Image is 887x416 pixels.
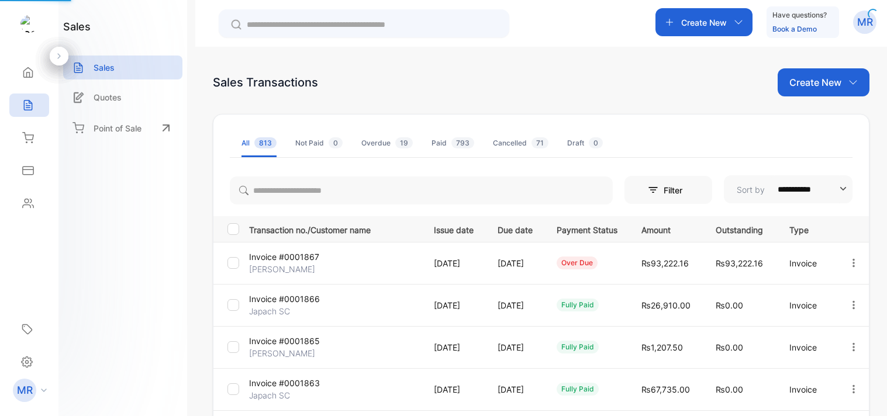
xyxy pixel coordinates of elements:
p: Transaction no./Customer name [249,221,419,236]
p: Japach SC [249,305,306,317]
p: Quotes [94,91,122,103]
p: Due date [498,221,533,236]
a: Quotes [63,85,182,109]
p: Payment Status [557,221,617,236]
a: Sales [63,56,182,79]
div: fully paid [557,299,599,311]
p: [PERSON_NAME] [249,347,315,359]
span: ₨0.00 [716,342,743,352]
p: Issue date [434,221,474,236]
span: ₨26,910.00 [641,300,691,310]
p: [DATE] [498,383,533,396]
div: Overdue [361,138,413,148]
span: ₨93,222.16 [641,258,689,268]
span: 0 [329,137,343,148]
p: [DATE] [498,341,533,353]
a: Point of Sale [63,115,182,141]
p: Invoice #0001865 [249,335,320,347]
span: ₨67,735.00 [641,384,690,394]
p: Invoice #0001866 [249,293,320,305]
div: fully paid [557,341,599,353]
div: Cancelled [493,138,548,148]
p: Invoice [789,299,824,311]
p: [DATE] [498,299,533,311]
div: All [241,138,277,148]
p: Point of Sale [94,122,141,134]
p: Have questions? [772,9,827,21]
p: [DATE] [434,257,474,269]
div: fully paid [557,383,599,396]
p: MR [17,383,33,398]
p: Invoice [789,341,824,353]
p: Invoice [789,383,824,396]
p: Invoice #0001863 [249,377,320,389]
div: Sales Transactions [213,74,318,91]
p: [DATE] [434,341,474,353]
p: Filter [664,184,689,196]
a: Book a Demo [772,25,817,33]
p: [DATE] [434,299,474,311]
p: [PERSON_NAME] [249,263,315,275]
span: 793 [451,137,474,148]
img: logo [20,15,38,33]
p: MR [857,15,873,30]
p: Invoice [789,257,824,269]
span: ₨93,222.16 [716,258,763,268]
span: 71 [531,137,548,148]
p: Amount [641,221,692,236]
p: Type [789,221,824,236]
p: [DATE] [498,257,533,269]
div: Paid [432,138,474,148]
span: 19 [395,137,413,148]
span: ₨1,207.50 [641,342,683,352]
iframe: LiveChat chat widget [838,367,887,416]
p: Sort by [737,183,765,196]
h1: sales [63,19,91,34]
span: 0 [589,137,603,148]
p: Sales [94,61,115,74]
button: Filter [624,176,712,204]
p: Outstanding [716,221,765,236]
div: over due [557,256,598,269]
button: Create New [655,8,753,36]
span: 813 [254,137,277,148]
p: Create New [789,75,841,89]
button: Sort by [724,175,853,203]
div: Not Paid [295,138,343,148]
p: Invoice #0001867 [249,251,319,263]
span: ₨0.00 [716,384,743,394]
button: Create New [778,68,869,96]
p: Japach SC [249,389,306,401]
p: [DATE] [434,383,474,396]
p: Create New [681,16,727,29]
span: ₨0.00 [716,300,743,310]
div: Draft [567,138,603,148]
button: MR [853,8,876,36]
